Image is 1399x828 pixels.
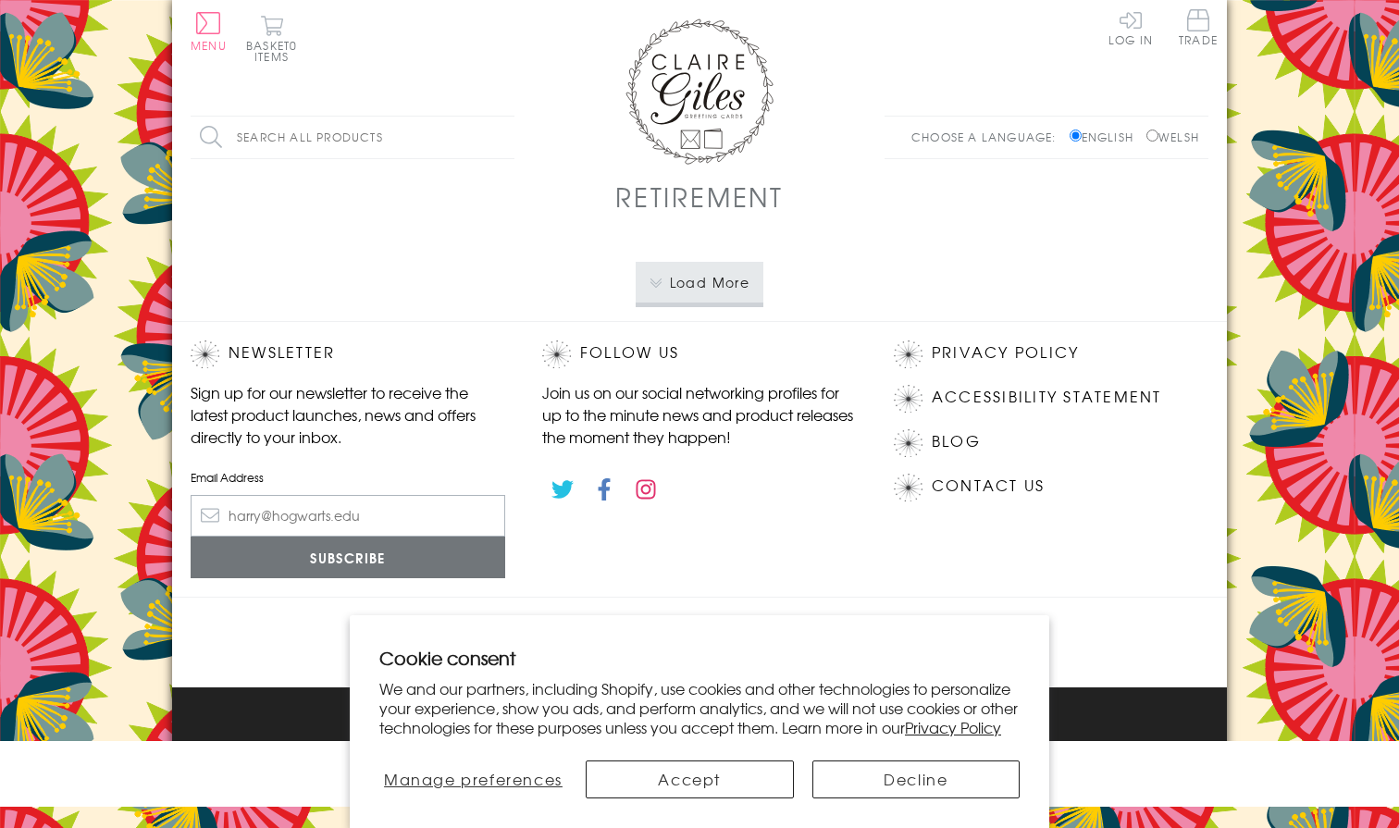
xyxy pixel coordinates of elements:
p: Sign up for our newsletter to receive the latest product launches, news and offers directly to yo... [191,381,505,448]
input: Welsh [1146,130,1158,142]
label: English [1070,129,1143,145]
a: Log In [1108,9,1153,45]
span: 0 items [254,37,297,65]
p: Join us on our social networking profiles for up to the minute news and product releases the mome... [542,381,857,448]
a: Accessibility Statement [932,385,1162,410]
button: Accept [586,760,794,798]
a: Privacy Policy [932,340,1079,365]
p: We and our partners, including Shopify, use cookies and other technologies to personalize your ex... [379,679,1020,736]
a: Trade [1179,9,1218,49]
a: Contact Us [932,474,1045,499]
img: Claire Giles Greetings Cards [625,19,774,165]
input: Subscribe [191,537,505,578]
input: Search all products [191,117,514,158]
h2: Cookie consent [379,645,1020,671]
a: Blog [932,429,981,454]
button: Menu [191,12,227,51]
input: Search [496,117,514,158]
label: Welsh [1146,129,1199,145]
span: Manage preferences [384,768,563,790]
button: Basket0 items [246,15,297,62]
label: Email Address [191,469,505,486]
button: Manage preferences [379,760,567,798]
input: harry@hogwarts.edu [191,495,505,537]
span: Menu [191,37,227,54]
button: Load More [636,262,764,303]
button: Decline [812,760,1021,798]
p: Choose a language: [911,129,1066,145]
a: Privacy Policy [905,716,1001,738]
h2: Newsletter [191,340,505,368]
input: English [1070,130,1082,142]
h2: Follow Us [542,340,857,368]
h1: Retirement [615,178,784,216]
span: Trade [1179,9,1218,45]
